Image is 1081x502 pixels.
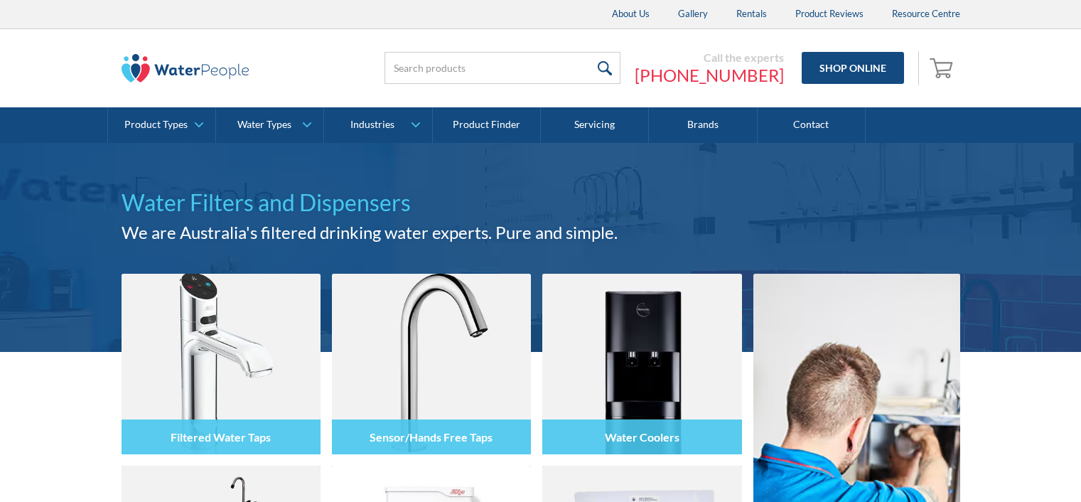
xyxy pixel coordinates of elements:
[635,50,784,65] div: Call the experts
[124,119,188,131] div: Product Types
[384,52,620,84] input: Search products
[237,119,291,131] div: Water Types
[171,430,271,444] h4: Filtered Water Taps
[802,52,904,84] a: Shop Online
[216,107,323,143] a: Water Types
[930,56,957,79] img: shopping cart
[324,107,431,143] a: Industries
[542,274,741,454] img: Water Coolers
[108,107,215,143] a: Product Types
[122,274,321,454] img: Filtered Water Taps
[926,51,960,85] a: Open empty cart
[758,107,866,143] a: Contact
[122,54,249,82] img: The Water People
[370,430,493,444] h4: Sensor/Hands Free Taps
[332,274,531,454] img: Sensor/Hands Free Taps
[433,107,541,143] a: Product Finder
[635,65,784,86] a: [PHONE_NUMBER]
[541,107,649,143] a: Servicing
[350,119,394,131] div: Industries
[605,430,679,444] h4: Water Coolers
[649,107,757,143] a: Brands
